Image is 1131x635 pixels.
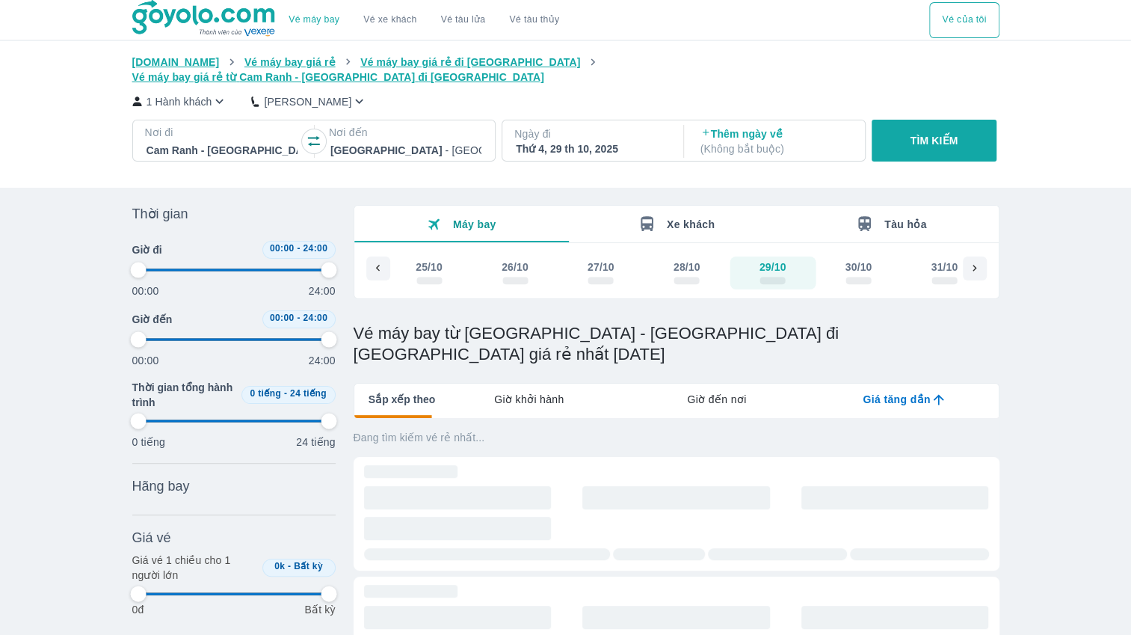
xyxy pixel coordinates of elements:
span: Bất kỳ [294,561,323,571]
p: ( Không bắt buộc ) [700,141,851,156]
span: Giá tăng dần [863,392,930,407]
span: - [288,561,291,571]
span: Vé máy bay giá rẻ từ Cam Ranh - [GEOGRAPHIC_DATA] đi [GEOGRAPHIC_DATA] [132,71,544,83]
span: Vé máy bay giá rẻ [244,56,336,68]
div: choose transportation mode [277,2,571,38]
div: 25/10 [416,260,443,274]
div: lab API tabs example [435,384,998,415]
span: 24:00 [303,313,327,323]
span: - [284,388,287,399]
span: Máy bay [453,218,496,230]
div: 31/10 [931,260,958,274]
nav: breadcrumb [132,55,999,85]
a: Vé máy bay [289,14,339,25]
a: Vé tàu lửa [429,2,498,38]
p: 0 tiếng [132,435,165,450]
span: Giờ đến nơi [687,392,746,407]
div: 27/10 [587,260,614,274]
p: TÌM KIẾM [910,133,958,148]
button: TÌM KIẾM [872,120,996,162]
p: Ngày đi [514,126,668,141]
p: 00:00 [132,353,159,368]
div: 28/10 [673,260,700,274]
span: 24:00 [303,243,327,254]
span: - [297,243,300,254]
span: Hãng bay [132,477,190,495]
span: 0 tiếng [250,388,281,399]
a: Vé xe khách [363,14,416,25]
div: choose transportation mode [929,2,999,38]
span: Thời gian tổng hành trình [132,380,235,410]
p: 24:00 [309,283,336,298]
button: 1 Hành khách [132,93,228,109]
p: Giá vé 1 chiều cho 1 người lớn [132,553,256,583]
span: [DOMAIN_NAME] [132,56,220,68]
span: Giờ đến [132,312,173,327]
span: 00:00 [270,313,295,323]
p: 1 Hành khách [147,94,212,109]
p: 24:00 [309,353,336,368]
span: 0k [274,561,285,571]
p: Thêm ngày về [700,126,851,156]
p: Bất kỳ [304,602,335,617]
div: Thứ 4, 29 th 10, 2025 [516,141,667,156]
p: Nơi đi [145,125,299,140]
span: Giá vé [132,529,171,547]
span: 24 tiếng [290,388,327,399]
button: Vé tàu thủy [497,2,571,38]
div: 29/10 [759,260,786,274]
div: 26/10 [502,260,528,274]
h1: Vé máy bay từ [GEOGRAPHIC_DATA] - [GEOGRAPHIC_DATA] đi [GEOGRAPHIC_DATA] giá rẻ nhất [DATE] [354,323,999,365]
div: 30/10 [845,260,872,274]
button: Vé của tôi [929,2,999,38]
p: 00:00 [132,283,159,298]
span: 00:00 [270,243,295,254]
span: Sắp xếp theo [369,392,436,407]
p: 0đ [132,602,144,617]
span: Thời gian [132,205,188,223]
p: Đang tìm kiếm vé rẻ nhất... [354,430,999,445]
p: 24 tiếng [296,435,335,450]
button: [PERSON_NAME] [251,93,367,109]
span: - [297,313,300,323]
span: Xe khách [667,218,715,230]
p: Nơi đến [329,125,483,140]
span: Giờ khởi hành [494,392,564,407]
span: Giờ đi [132,242,162,257]
span: Tàu hỏa [884,218,927,230]
p: [PERSON_NAME] [264,94,351,109]
span: Vé máy bay giá rẻ đi [GEOGRAPHIC_DATA] [360,56,580,68]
